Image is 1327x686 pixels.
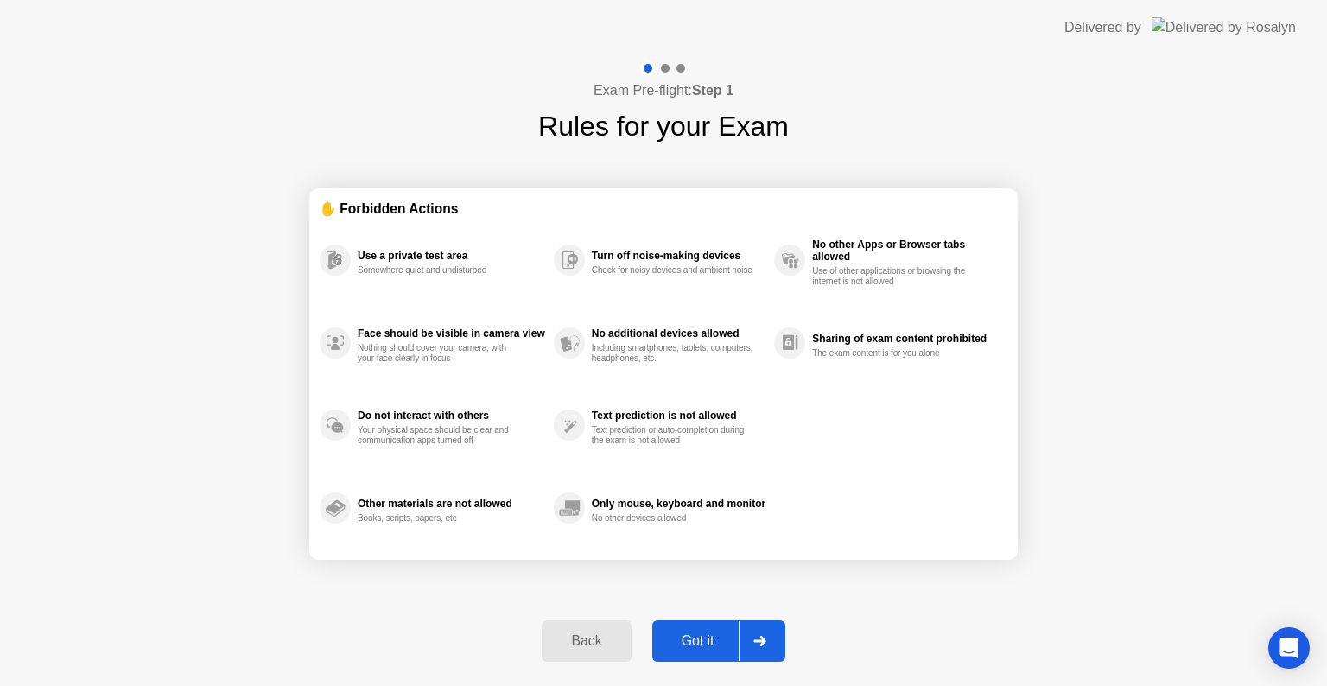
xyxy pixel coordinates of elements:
[594,80,733,101] h4: Exam Pre-flight:
[547,633,625,649] div: Back
[592,265,755,276] div: Check for noisy devices and ambient noise
[692,83,733,98] b: Step 1
[358,265,521,276] div: Somewhere quiet and undisturbed
[358,327,545,340] div: Face should be visible in camera view
[358,498,545,510] div: Other materials are not allowed
[657,633,739,649] div: Got it
[1268,627,1310,669] div: Open Intercom Messenger
[592,327,765,340] div: No additional devices allowed
[592,425,755,446] div: Text prediction or auto-completion during the exam is not allowed
[358,513,521,524] div: Books, scripts, papers, etc
[542,620,631,662] button: Back
[592,250,765,262] div: Turn off noise-making devices
[1064,17,1141,38] div: Delivered by
[358,410,545,422] div: Do not interact with others
[592,498,765,510] div: Only mouse, keyboard and monitor
[358,250,545,262] div: Use a private test area
[358,343,521,364] div: Nothing should cover your camera, with your face clearly in focus
[592,410,765,422] div: Text prediction is not allowed
[812,238,999,263] div: No other Apps or Browser tabs allowed
[538,105,789,147] h1: Rules for your Exam
[652,620,785,662] button: Got it
[592,513,755,524] div: No other devices allowed
[592,343,755,364] div: Including smartphones, tablets, computers, headphones, etc.
[812,348,975,359] div: The exam content is for you alone
[812,333,999,345] div: Sharing of exam content prohibited
[320,199,1007,219] div: ✋ Forbidden Actions
[358,425,521,446] div: Your physical space should be clear and communication apps turned off
[812,266,975,287] div: Use of other applications or browsing the internet is not allowed
[1152,17,1296,37] img: Delivered by Rosalyn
